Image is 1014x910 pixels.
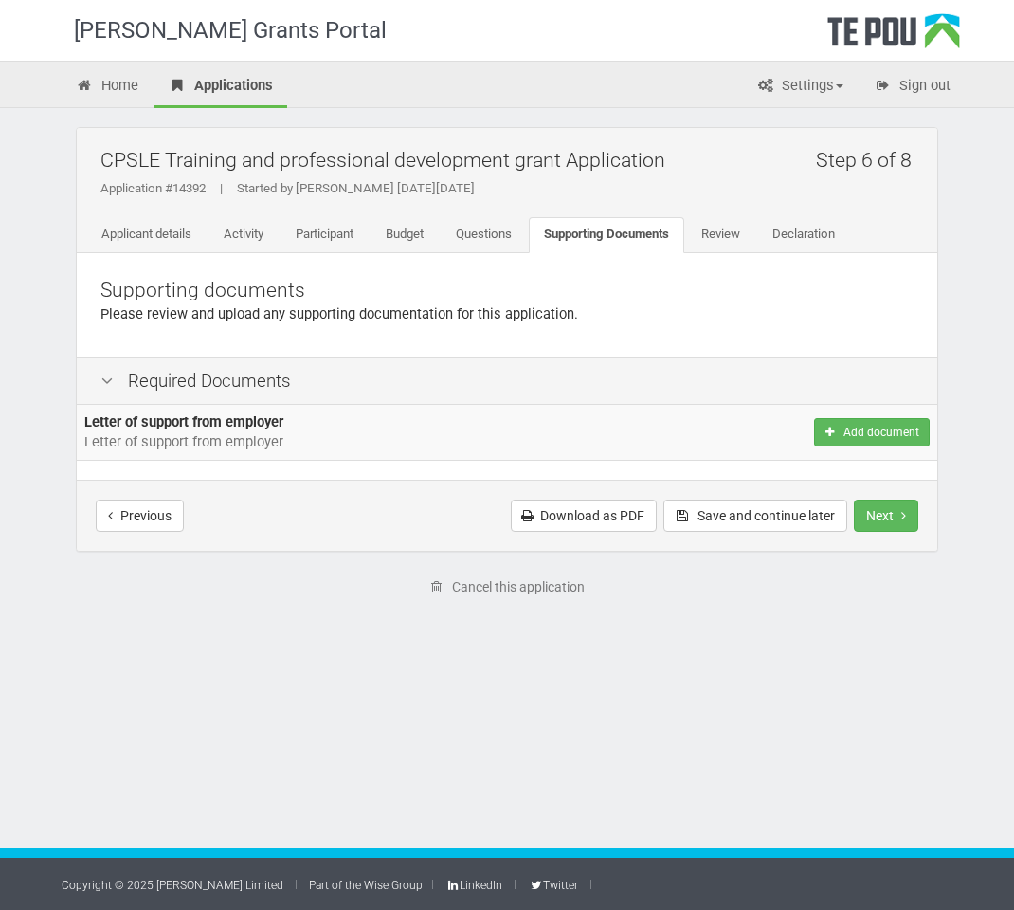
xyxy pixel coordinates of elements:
[371,217,439,253] a: Budget
[96,500,184,532] button: Previous step
[100,180,923,197] div: Application #14392 Started by [PERSON_NAME] [DATE][DATE]
[281,217,369,253] a: Participant
[441,217,527,253] a: Questions
[62,879,283,892] a: Copyright © 2025 [PERSON_NAME] Limited
[686,217,755,253] a: Review
[309,879,423,892] a: Part of the Wise Group
[742,66,858,108] a: Settings
[77,357,937,405] div: Required Documents
[511,500,657,532] a: Download as PDF
[100,137,923,182] h2: CPSLE Training and professional development grant Application
[816,137,923,182] h2: Step 6 of 8
[860,66,965,108] a: Sign out
[445,879,502,892] a: LinkedIn
[528,879,577,892] a: Twitter
[100,304,914,324] p: Please review and upload any supporting documentation for this application.
[827,13,960,61] div: Te Pou Logo
[84,413,283,430] b: Letter of support from employer
[663,500,847,532] button: Save and continue later
[84,433,283,450] span: Letter of support from employer
[86,217,207,253] a: Applicant details
[854,500,918,532] button: Next step
[62,66,153,108] a: Home
[529,217,684,253] a: Supporting Documents
[208,217,279,253] a: Activity
[757,217,850,253] a: Declaration
[154,66,287,108] a: Applications
[206,181,237,195] span: |
[100,277,914,304] p: Supporting documents
[814,418,930,446] button: Add document
[418,571,597,603] a: Cancel this application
